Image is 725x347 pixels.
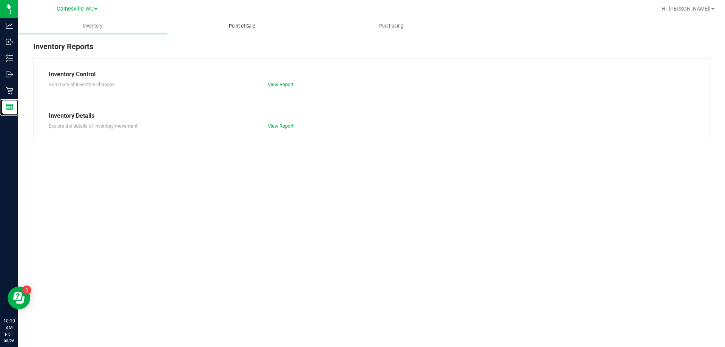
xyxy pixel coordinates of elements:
[167,18,316,34] a: Point of Sale
[6,38,13,46] inline-svg: Inbound
[57,6,94,12] span: Gainesville WC
[268,123,293,129] a: View Report
[3,338,15,344] p: 08/26
[6,71,13,78] inline-svg: Outbound
[18,18,167,34] a: Inventory
[662,6,711,12] span: Hi, [PERSON_NAME]!
[6,22,13,29] inline-svg: Analytics
[3,318,15,338] p: 10:10 AM EDT
[49,111,694,120] div: Inventory Details
[49,82,115,87] span: Summary of inventory changes
[6,87,13,94] inline-svg: Retail
[316,18,466,34] a: Purchasing
[6,103,13,111] inline-svg: Reports
[49,70,694,79] div: Inventory Control
[73,23,113,29] span: Inventory
[268,82,293,87] a: View Report
[369,23,413,29] span: Purchasing
[22,285,31,295] iframe: Resource center unread badge
[49,123,137,129] span: Explore the details of inventory movement
[8,287,30,309] iframe: Resource center
[219,23,265,29] span: Point of Sale
[33,41,710,58] div: Inventory Reports
[6,54,13,62] inline-svg: Inventory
